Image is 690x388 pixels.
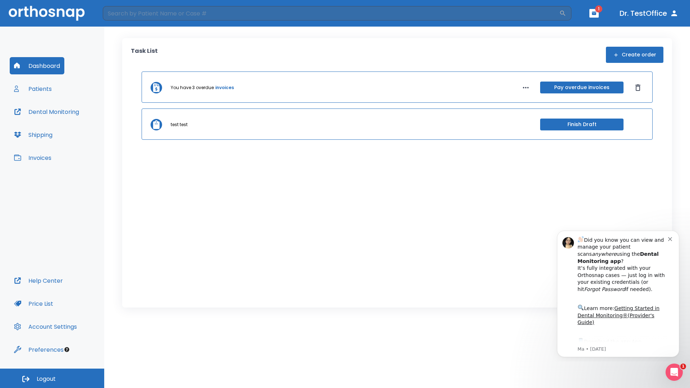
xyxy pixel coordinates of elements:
[680,364,686,369] span: 1
[632,82,644,93] button: Dismiss
[122,11,128,17] button: Dismiss notification
[215,84,234,91] a: invoices
[10,272,67,289] button: Help Center
[10,126,57,143] button: Shipping
[103,6,559,20] input: Search by Patient Name or Case #
[31,115,95,128] a: App Store
[666,364,683,381] iframe: Intercom live chat
[10,318,81,335] button: Account Settings
[10,57,64,74] button: Dashboard
[546,224,690,361] iframe: Intercom notifications message
[131,47,158,63] p: Task List
[31,122,122,128] p: Message from Ma, sent 8w ago
[31,113,122,149] div: Download the app: | ​ Let us know if you need help getting started!
[10,341,68,358] button: Preferences
[10,149,56,166] button: Invoices
[606,47,663,63] button: Create order
[9,6,85,20] img: Orthosnap
[540,119,624,130] button: Finish Draft
[37,375,56,383] span: Logout
[617,7,681,20] button: Dr. TestOffice
[10,295,57,312] button: Price List
[64,346,70,353] div: Tooltip anchor
[10,103,83,120] button: Dental Monitoring
[171,121,188,128] p: test test
[10,80,56,97] button: Patients
[595,5,602,13] span: 1
[540,82,624,93] button: Pay overdue invoices
[171,84,214,91] p: You have 3 overdue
